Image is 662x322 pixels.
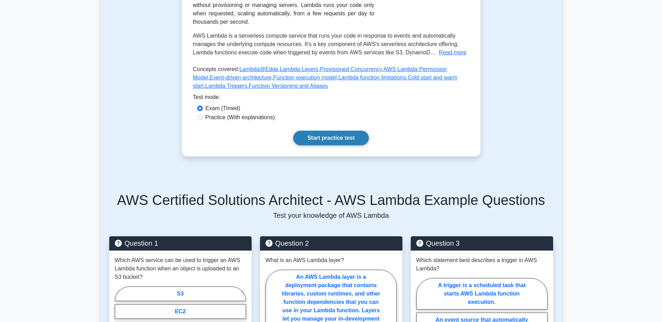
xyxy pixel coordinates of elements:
span: AWS Lambda is a serverless compute service that runs your code in response to events and automati... [193,33,459,55]
button: Read more [439,48,467,57]
a: Provisioned Concurrency [320,66,382,72]
a: Start practice test [293,131,369,145]
p: Concepts covered: , , , , , , , , , [193,65,469,93]
h5: Question 1 [115,239,246,247]
a: Lambda Triggers [205,83,247,89]
a: Lambda Layers [280,66,318,72]
p: Which statement best describes a trigger in AWS Lambda? [416,256,548,273]
a: Function execution model [273,75,337,80]
label: Exam (Timed) [206,104,240,113]
label: Practice (With explanations) [206,113,275,122]
h5: AWS Certified Solutions Architect - AWS Lambda Example Questions [109,192,553,208]
label: EC2 [115,304,246,319]
a: Event-driven architecture [210,75,272,80]
label: S3 [115,286,246,301]
label: A trigger is a scheduled task that starts AWS Lambda function execution. [416,278,548,309]
div: Test mode: [193,93,469,104]
a: Function Versioning and Aliases [249,83,328,89]
p: Which AWS service can be used to trigger an AWS Lambda function when an object is uploaded to an ... [115,256,246,281]
a: Lambda function limitations [339,75,406,80]
p: Test your knowledge of AWS Lambda [109,211,553,220]
p: What is an AWS Lambda layer? [266,256,344,264]
h5: Question 3 [416,239,548,247]
a: Lambda@Edge [239,66,278,72]
h5: Question 2 [266,239,397,247]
